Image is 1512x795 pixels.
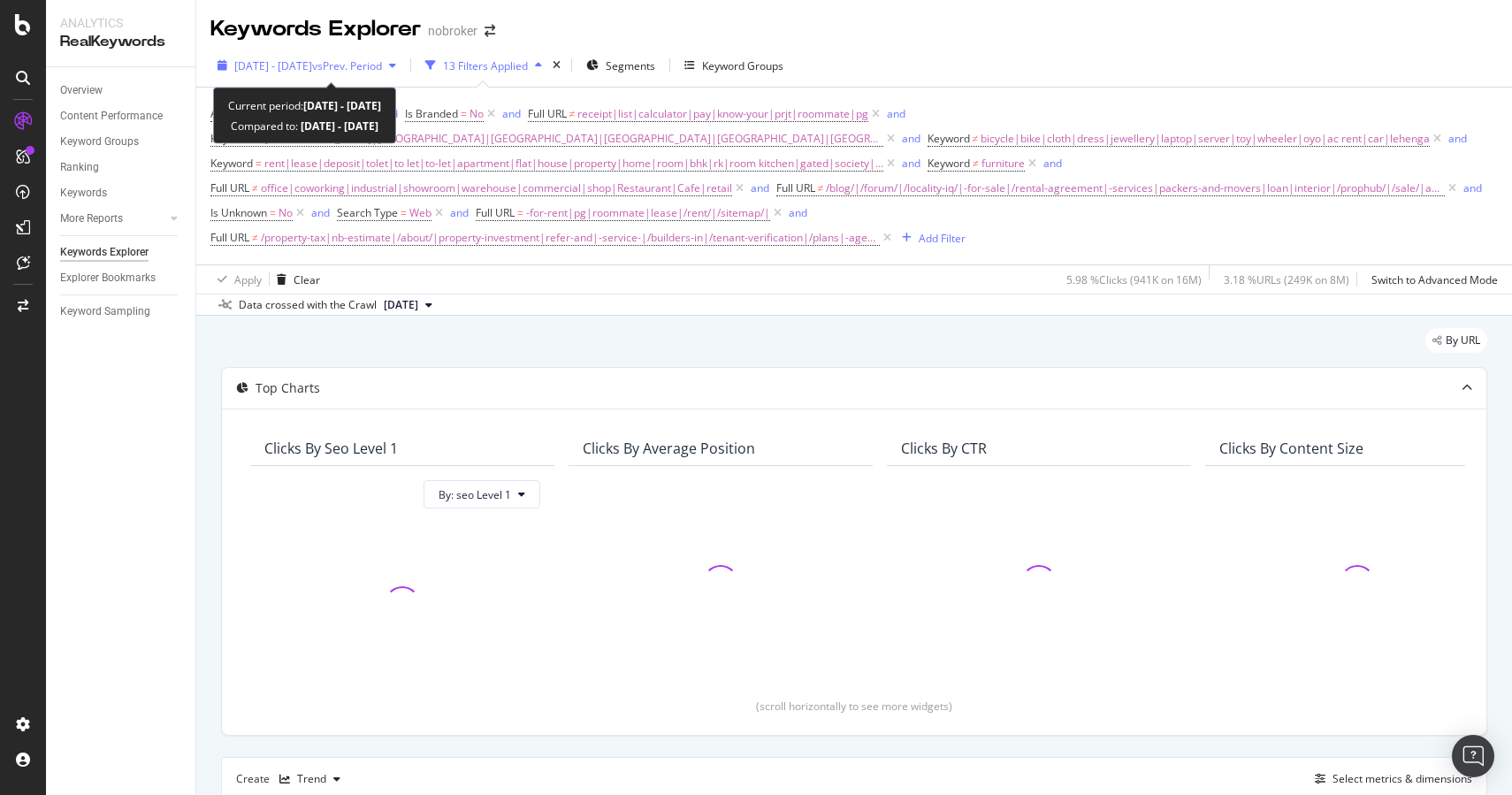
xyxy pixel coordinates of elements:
span: Full URL [528,106,567,121]
button: and [502,105,521,122]
button: and [1448,130,1467,147]
a: Explorer Bookmarks [60,269,183,287]
button: Select metrics & dimensions [1308,768,1472,790]
div: RealKeywords [60,32,181,52]
div: Keyword Groups [60,133,139,151]
div: Data crossed with the Crawl [239,297,377,313]
div: and [751,180,769,195]
div: Keywords [60,184,107,203]
div: and [902,156,920,171]
div: Content Performance [60,107,163,126]
span: receipt|list|calculator|pay|know-your|prjt|roommate|pg [577,102,868,126]
div: Add Filter [919,231,966,246]
span: rent|lease|deposit|tolet|to let|to-let|apartment|flat|house|property|home|room|bhk|rk|room kitche... [264,151,883,176]
div: Apply [234,272,262,287]
button: and [887,105,905,122]
div: nobroker [428,22,477,40]
button: and [450,204,469,221]
span: bicycle|bike|cloth|dress|jewellery|laptop|server|toy|wheeler|oyo|ac rent|car|lehenga [981,126,1430,151]
div: Clicks By CTR [901,440,987,457]
span: Full URL [776,180,815,195]
div: and [1043,156,1062,171]
span: = [270,205,276,220]
span: All Keyword Groups [210,106,307,121]
div: Explorer Bookmarks [60,269,156,287]
div: Select metrics & dimensions [1333,771,1472,786]
div: and [1448,131,1467,146]
div: Keyword Sampling [60,302,150,321]
button: Clear [270,265,320,294]
span: ≠ [973,131,979,146]
span: Keyword [928,131,970,146]
span: = [517,205,523,220]
span: Is Unknown [210,205,267,220]
div: and [450,205,469,220]
span: Full URL [210,180,249,195]
span: By URL [1446,335,1480,346]
span: Segments [606,58,655,73]
div: arrow-right-arrow-left [485,25,495,37]
button: Add Filter [895,227,966,248]
span: furniture [981,151,1025,176]
span: vs Prev. Period [312,58,382,73]
button: and [902,130,920,147]
div: Keywords Explorer [60,243,149,262]
a: Keywords Explorer [60,243,183,262]
div: Clear [294,272,320,287]
div: Trend [297,774,326,784]
a: More Reports [60,210,165,228]
div: Compared to: [231,116,378,136]
span: /property-tax|nb-estimate|/about/|property-investment|refer-and|-service-|/builders-in|/tenant-ve... [261,226,880,250]
div: Keyword Groups [702,58,783,73]
span: office|coworking|industrial|showroom|warehouse|commercial|shop|Restaurant|Cafe|retail [261,176,732,201]
a: Ranking [60,158,183,177]
span: Is Branded [405,106,458,121]
span: ≠ [973,156,979,171]
button: 13 Filters Applied [418,51,549,80]
div: Ranking [60,158,99,177]
a: Keyword Sampling [60,302,183,321]
div: and [1463,180,1482,195]
span: Web [409,201,431,226]
div: Top Charts [256,379,320,397]
button: [DATE] - [DATE]vsPrev. Period [210,51,403,80]
span: ≠ [569,106,576,121]
button: Segments [579,51,662,80]
div: times [549,57,564,74]
span: = [401,205,407,220]
div: Open Intercom Messenger [1452,735,1494,777]
button: Apply [210,265,262,294]
button: and [311,204,330,221]
button: [DATE] [377,294,439,316]
div: and [789,205,807,220]
div: Clicks By Content Size [1219,440,1363,457]
div: Clicks By Average Position [583,440,755,457]
a: Keywords [60,184,183,203]
div: 13 Filters Applied [443,58,528,73]
span: ≠ [252,180,258,195]
span: = [256,156,262,171]
div: 5.98 % Clicks ( 941K on 16M ) [1066,272,1202,287]
div: Clicks By seo Level 1 [264,440,398,457]
span: Keyword [928,156,970,171]
span: ≠ [818,180,824,195]
button: and [751,180,769,196]
a: Keyword Groups [60,133,183,151]
div: Keywords Explorer [210,14,421,44]
span: Search Type [337,205,398,220]
span: -for-rent|pg|roommate|lease|/rent/|/sitemap/| [526,201,770,226]
a: Overview [60,81,183,100]
button: Keyword Groups [677,51,790,80]
span: 2025 Jul. 7th [384,297,418,313]
button: and [1463,180,1482,196]
button: Switch to Advanced Mode [1364,265,1498,294]
div: More Reports [60,210,123,228]
button: By: seo Level 1 [424,480,540,508]
span: Keyword [210,131,253,146]
div: (scroll horizontally to see more widgets) [243,699,1465,714]
span: No [470,102,484,126]
a: Content Performance [60,107,183,126]
div: legacy label [1425,328,1487,353]
button: and [902,155,920,172]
